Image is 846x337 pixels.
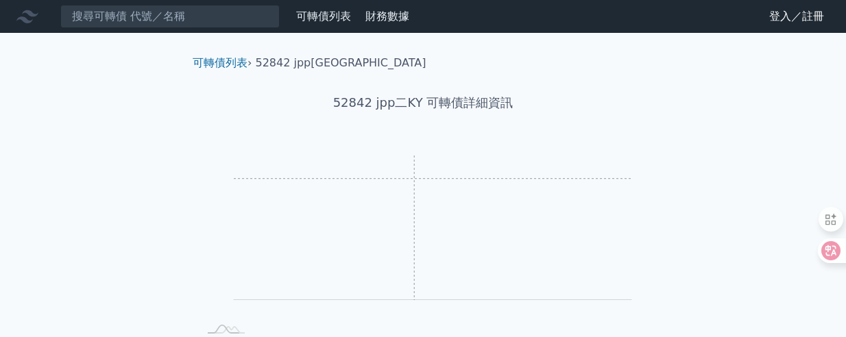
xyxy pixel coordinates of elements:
input: 搜尋可轉債 代號／名稱 [60,5,280,28]
a: 財務數據 [365,10,409,23]
a: 登入／註冊 [758,5,835,27]
a: 可轉債列表 [193,56,247,69]
g: Chart [221,155,632,319]
li: › [193,55,252,71]
h1: 52842 jpp二KY 可轉債詳細資訊 [182,93,664,112]
li: 52842 jpp[GEOGRAPHIC_DATA] [256,55,426,71]
a: 可轉債列表 [296,10,351,23]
